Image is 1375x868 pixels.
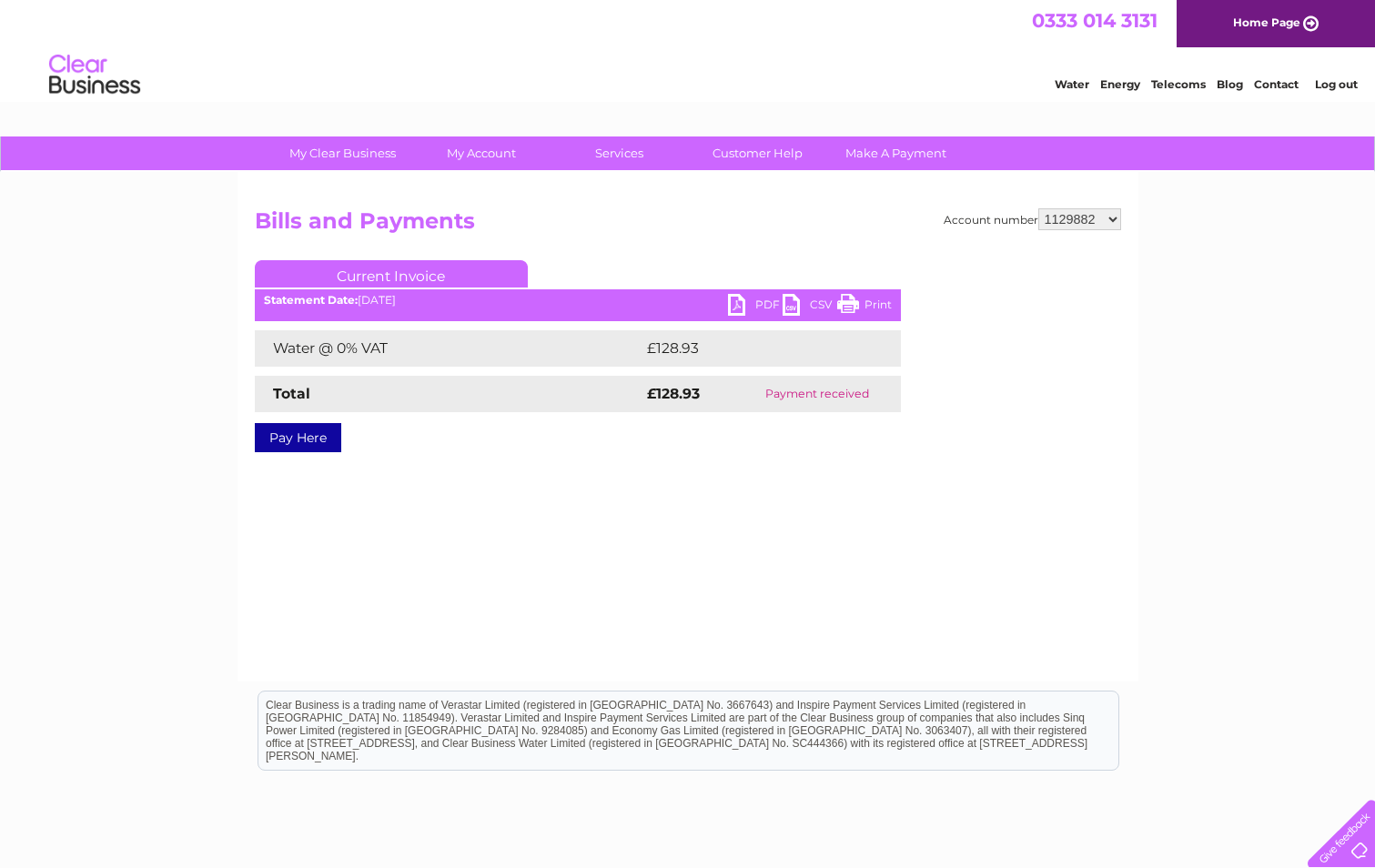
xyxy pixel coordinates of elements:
a: Make A Payment [821,136,971,170]
b: Statement Date: [264,293,358,307]
a: Telecoms [1151,77,1206,91]
a: My Clear Business [268,136,418,170]
a: Energy [1100,77,1140,91]
td: £128.93 [642,330,867,367]
h2: Bills and Payments [255,208,1121,243]
div: Account number [944,208,1121,230]
a: 0333 014 3131 [1032,9,1158,32]
a: PDF [728,294,783,320]
strong: Total [273,385,310,402]
td: Payment received [733,376,900,412]
div: Clear Business is a trading name of Verastar Limited (registered in [GEOGRAPHIC_DATA] No. 3667643... [258,10,1118,88]
div: [DATE] [255,294,901,307]
a: Pay Here [255,423,341,452]
a: Customer Help [682,136,833,170]
td: Water @ 0% VAT [255,330,642,367]
a: Blog [1217,77,1243,91]
a: Services [544,136,694,170]
a: Contact [1254,77,1299,91]
a: CSV [783,294,837,320]
img: logo.png [48,47,141,103]
a: My Account [406,136,556,170]
a: Log out [1315,77,1358,91]
strong: £128.93 [647,385,700,402]
a: Water [1055,77,1089,91]
a: Print [837,294,892,320]
a: Current Invoice [255,260,528,288]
